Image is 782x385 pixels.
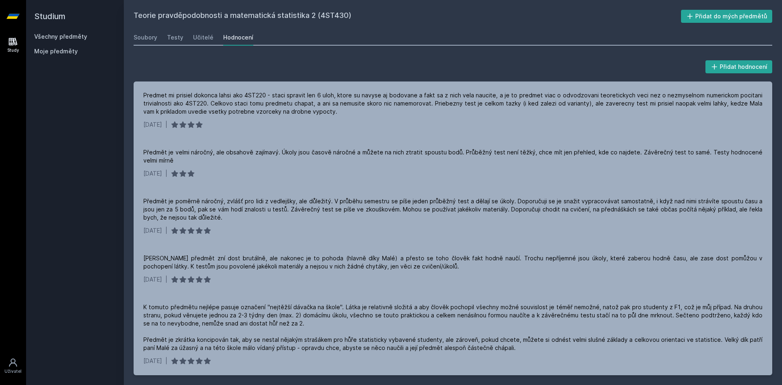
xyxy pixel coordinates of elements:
div: | [165,275,167,284]
div: [DATE] [143,121,162,129]
div: | [165,121,167,129]
a: Study [2,33,24,57]
div: Předmět je velmi náročný, ale obsahově zajímavý. Úkoly jsou časově náročné a můžete na nich ztrat... [143,148,762,165]
a: Učitelé [193,29,213,46]
div: | [165,357,167,365]
a: Soubory [134,29,157,46]
span: Moje předměty [34,47,78,55]
div: Testy [167,33,183,42]
div: K tomuto předmětu nejlépe pasuje označení "nejtěžší dávačka na škole". Látka je relativně složitá... [143,303,762,352]
div: [DATE] [143,275,162,284]
div: Hodnocení [223,33,253,42]
a: Testy [167,29,183,46]
div: [DATE] [143,227,162,235]
div: Soubory [134,33,157,42]
div: Study [7,47,19,53]
div: Predmet mi prisiel dokonca lahsi ako 4ST220 - staci spravit len 6 uloh, ktore su navyse aj bodova... [143,91,762,116]
div: Předmět je poměrně náročný, zvlášť pro lidi z vedlejšky, ale důležitý. V průběhu semestru se píše... [143,197,762,222]
div: Učitelé [193,33,213,42]
a: Hodnocení [223,29,253,46]
div: [PERSON_NAME] předmět zní dost brutálně, ale nakonec je to pohoda (hlavně díky Malé) a přesto se ... [143,254,762,271]
a: Uživatel [2,354,24,378]
div: | [165,227,167,235]
a: Všechny předměty [34,33,87,40]
div: Uživatel [4,368,22,374]
button: Přidat do mých předmětů [681,10,773,23]
h2: Teorie pravděpodobnosti a matematická statistika 2 (4ST430) [134,10,681,23]
div: [DATE] [143,357,162,365]
div: | [165,169,167,178]
div: [DATE] [143,169,162,178]
button: Přidat hodnocení [705,60,773,73]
